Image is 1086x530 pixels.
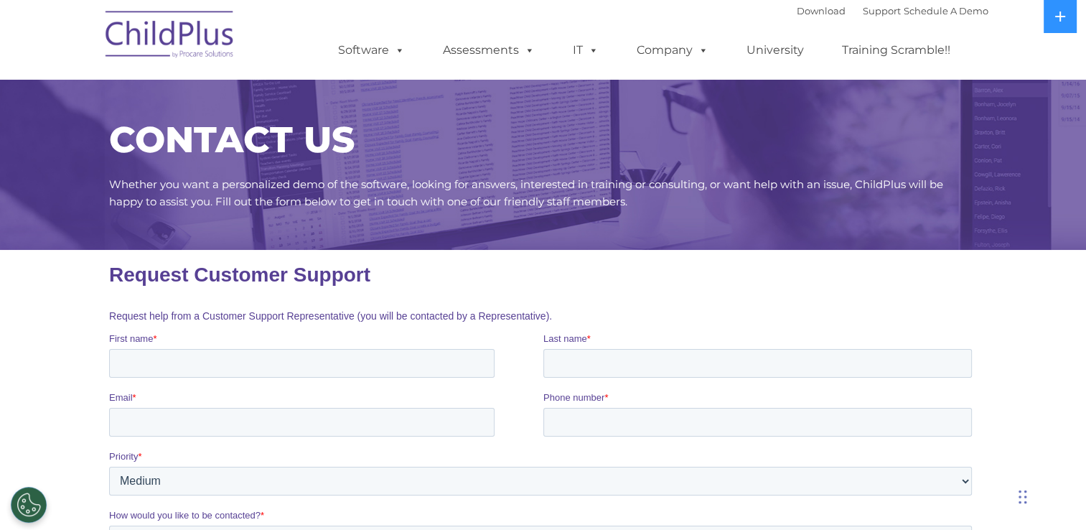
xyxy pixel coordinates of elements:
[863,5,901,17] a: Support
[797,5,988,17] font: |
[828,36,965,65] a: Training Scramble!!
[904,5,988,17] a: Schedule A Demo
[434,142,495,153] span: Phone number
[429,36,549,65] a: Assessments
[324,36,419,65] a: Software
[797,5,846,17] a: Download
[1019,475,1027,519] div: Drag
[98,1,242,73] img: ChildPlus by Procare Solutions
[732,36,818,65] a: University
[109,177,943,208] span: Whether you want a personalized demo of the software, looking for answers, interested in training...
[852,375,1086,530] iframe: Chat Widget
[109,118,355,162] span: CONTACT US
[622,36,723,65] a: Company
[434,83,478,94] span: Last name
[11,487,47,523] button: Cookies Settings
[558,36,613,65] a: IT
